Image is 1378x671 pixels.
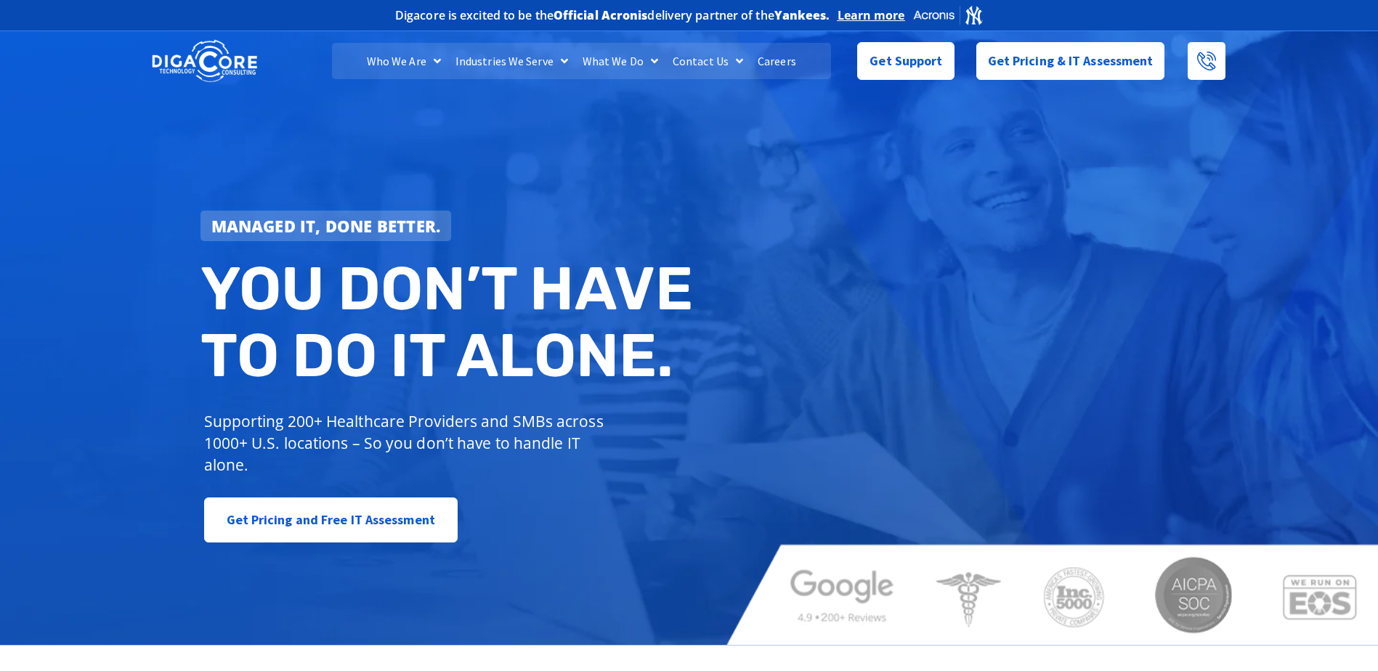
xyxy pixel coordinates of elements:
[912,4,984,25] img: Acronis
[838,8,905,23] a: Learn more
[750,43,803,79] a: Careers
[200,256,700,389] h2: You don’t have to do IT alone.
[332,43,830,79] nav: Menu
[204,410,610,476] p: Supporting 200+ Healthcare Providers and SMBs across 1000+ U.S. locations – So you don’t have to ...
[448,43,575,79] a: Industries We Serve
[988,46,1154,76] span: Get Pricing & IT Assessment
[152,38,257,84] img: DigaCore Technology Consulting
[857,42,954,80] a: Get Support
[976,42,1165,80] a: Get Pricing & IT Assessment
[360,43,448,79] a: Who We Are
[395,9,830,21] h2: Digacore is excited to be the delivery partner of the
[665,43,750,79] a: Contact Us
[204,497,458,542] a: Get Pricing and Free IT Assessment
[774,7,830,23] b: Yankees.
[211,215,441,237] strong: Managed IT, done better.
[575,43,665,79] a: What We Do
[200,211,452,241] a: Managed IT, done better.
[227,505,435,534] span: Get Pricing and Free IT Assessment
[554,7,648,23] b: Official Acronis
[870,46,942,76] span: Get Support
